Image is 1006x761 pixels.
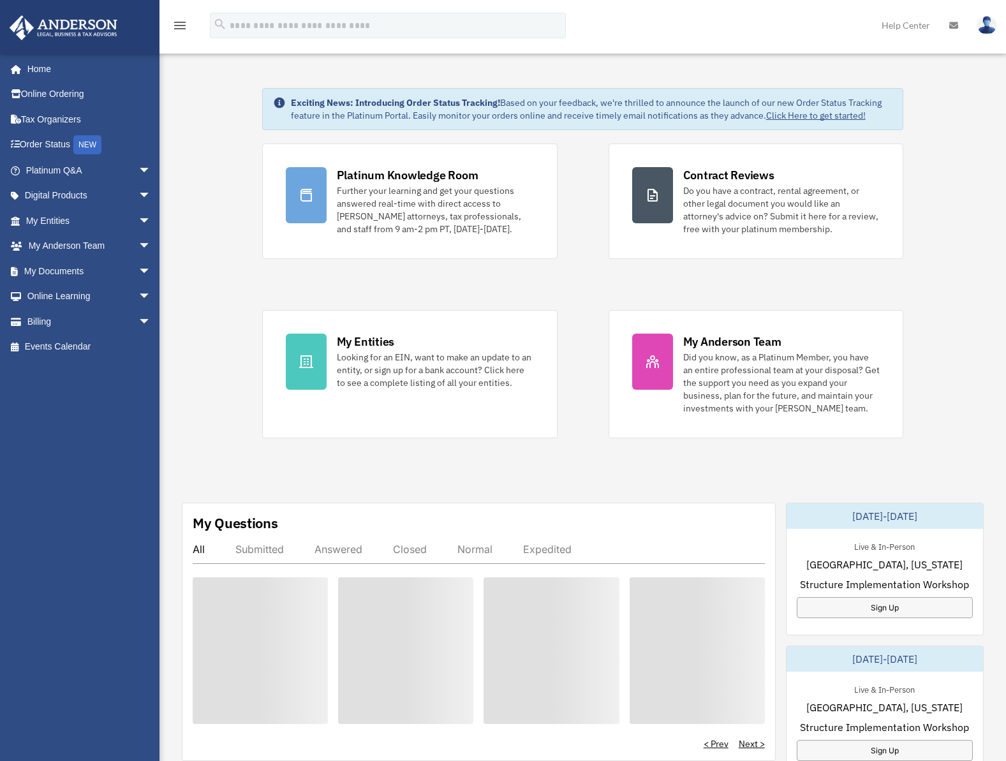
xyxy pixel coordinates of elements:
a: Online Ordering [9,82,170,107]
a: menu [172,22,188,33]
span: [GEOGRAPHIC_DATA], [US_STATE] [806,700,963,715]
div: Answered [314,543,362,556]
div: Expedited [523,543,572,556]
span: arrow_drop_down [138,258,164,284]
div: NEW [73,135,101,154]
div: Contract Reviews [683,167,774,183]
a: Platinum Knowledge Room Further your learning and get your questions answered real-time with dire... [262,144,558,259]
img: Anderson Advisors Platinum Portal [6,15,121,40]
a: Order StatusNEW [9,132,170,158]
a: Platinum Q&Aarrow_drop_down [9,158,170,183]
a: My Anderson Team Did you know, as a Platinum Member, you have an entire professional team at your... [609,310,904,438]
div: Did you know, as a Platinum Member, you have an entire professional team at your disposal? Get th... [683,351,880,415]
div: Closed [393,543,427,556]
div: [DATE]-[DATE] [787,646,983,672]
a: My Anderson Teamarrow_drop_down [9,233,170,259]
a: Online Learningarrow_drop_down [9,284,170,309]
a: My Entities Looking for an EIN, want to make an update to an entity, or sign up for a bank accoun... [262,310,558,438]
div: [DATE]-[DATE] [787,503,983,529]
a: My Entitiesarrow_drop_down [9,208,170,233]
a: Digital Productsarrow_drop_down [9,183,170,209]
div: Platinum Knowledge Room [337,167,478,183]
span: Structure Implementation Workshop [800,720,969,735]
div: My Anderson Team [683,334,781,350]
div: My Entities [337,334,394,350]
span: arrow_drop_down [138,284,164,310]
i: search [213,17,227,31]
div: My Questions [193,513,278,533]
strong: Exciting News: Introducing Order Status Tracking! [291,97,500,108]
a: Billingarrow_drop_down [9,309,170,334]
i: menu [172,18,188,33]
a: Sign Up [797,740,973,761]
a: Next > [739,737,765,750]
a: Events Calendar [9,334,170,360]
span: arrow_drop_down [138,183,164,209]
div: Further your learning and get your questions answered real-time with direct access to [PERSON_NAM... [337,184,534,235]
div: Normal [457,543,492,556]
span: arrow_drop_down [138,233,164,260]
a: Home [9,56,164,82]
span: arrow_drop_down [138,158,164,184]
div: Live & In-Person [844,682,925,695]
a: < Prev [704,737,729,750]
img: User Pic [977,16,996,34]
div: Based on your feedback, we're thrilled to announce the launch of our new Order Status Tracking fe... [291,96,893,122]
div: Looking for an EIN, want to make an update to an entity, or sign up for a bank account? Click her... [337,351,534,389]
a: Click Here to get started! [766,110,866,121]
div: Live & In-Person [844,539,925,552]
span: Structure Implementation Workshop [800,577,969,592]
a: Tax Organizers [9,107,170,132]
div: Do you have a contract, rental agreement, or other legal document you would like an attorney's ad... [683,184,880,235]
div: Submitted [235,543,284,556]
span: [GEOGRAPHIC_DATA], [US_STATE] [806,557,963,572]
a: My Documentsarrow_drop_down [9,258,170,284]
a: Contract Reviews Do you have a contract, rental agreement, or other legal document you would like... [609,144,904,259]
span: arrow_drop_down [138,309,164,335]
div: All [193,543,205,556]
span: arrow_drop_down [138,208,164,234]
a: Sign Up [797,597,973,618]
